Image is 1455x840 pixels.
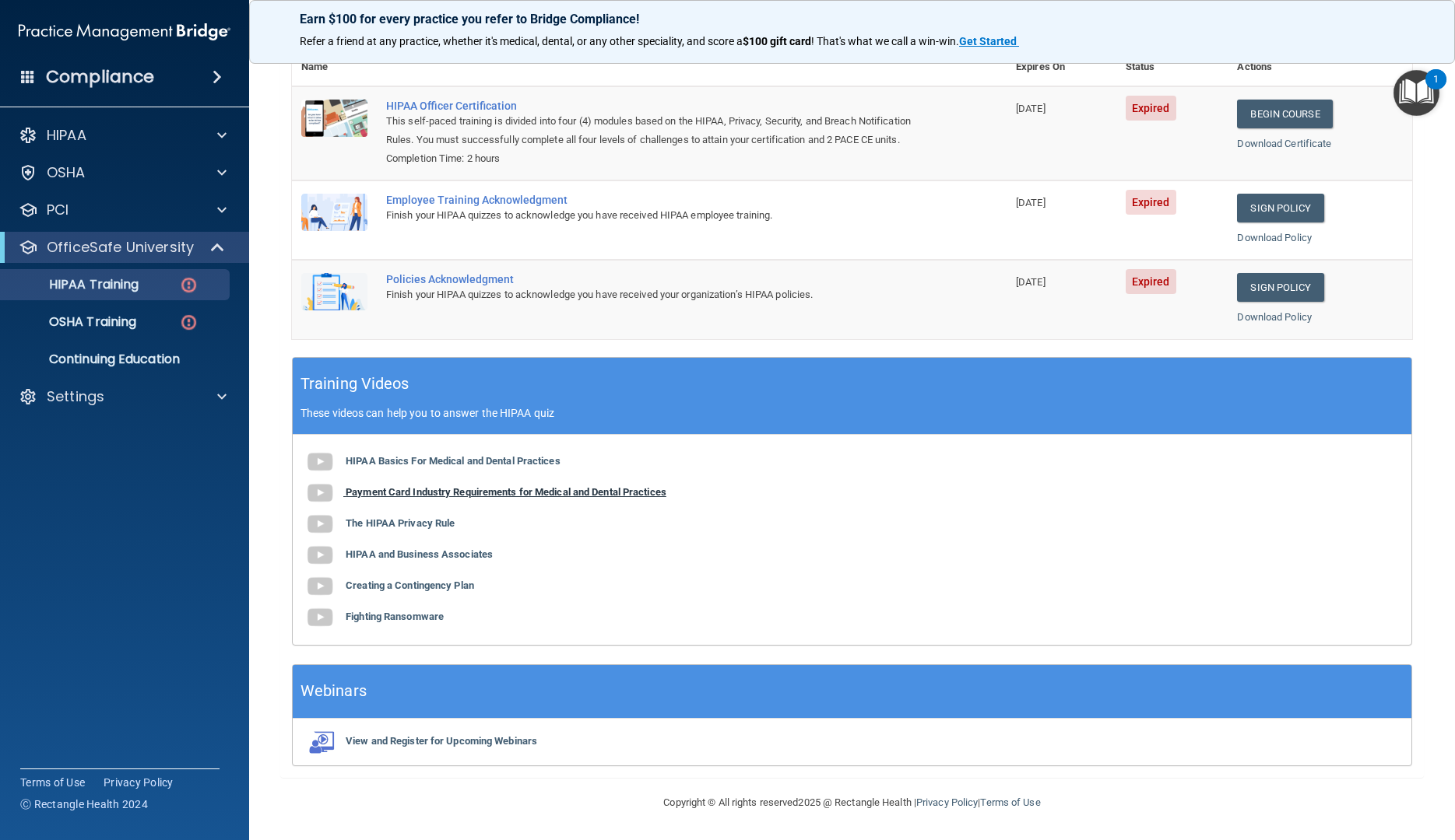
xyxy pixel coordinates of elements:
a: Terms of Use [980,796,1040,808]
a: Get Started [959,35,1019,47]
th: Actions [1228,48,1412,86]
div: Copyright © All rights reserved 2025 @ Rectangle Health | | [568,778,1137,828]
a: HIPAA [19,126,227,145]
p: OfficeSafe University [47,238,194,257]
p: OSHA Training [10,314,136,330]
img: gray_youtube_icon.38fcd6cc.png [304,509,336,540]
a: Sign Policy [1237,194,1323,222]
span: Expired [1126,96,1176,121]
p: HIPAA [47,126,86,145]
div: Completion Time: 2 hours [386,149,929,168]
b: View and Register for Upcoming Webinars [346,735,537,747]
h5: Training Videos [300,370,409,397]
strong: Get Started [959,35,1017,47]
div: 1 [1433,79,1439,100]
span: Expired [1126,269,1176,294]
h5: Webinars [300,677,367,705]
img: gray_youtube_icon.38fcd6cc.png [304,602,336,633]
b: The HIPAA Privacy Rule [346,517,455,529]
img: gray_youtube_icon.38fcd6cc.png [304,540,336,571]
a: Download Policy [1237,232,1312,243]
a: Settings [19,387,227,406]
div: Finish your HIPAA quizzes to acknowledge you have received your organization’s HIPAA policies. [386,285,929,304]
span: Refer a friend at any practice, whether it's medical, dental, or any other speciality, and score a [300,35,743,47]
b: HIPAA and Business Associates [346,548,493,560]
a: Download Policy [1237,311,1312,323]
img: gray_youtube_icon.38fcd6cc.png [304,478,336,509]
img: gray_youtube_icon.38fcd6cc.png [304,571,336,602]
th: Name [292,48,377,86]
div: Finish your HIPAA quizzes to acknowledge you have received HIPAA employee training. [386,206,929,225]
a: PCI [19,201,227,219]
a: Privacy Policy [916,796,978,808]
a: Privacy Policy [104,775,174,790]
b: HIPAA Basics For Medical and Dental Practices [346,455,561,467]
span: [DATE] [1016,103,1046,114]
strong: $100 gift card [743,35,811,47]
a: Begin Course [1237,100,1332,128]
img: webinarIcon.c7ebbf15.png [304,730,336,754]
p: HIPAA Training [10,277,139,292]
span: ! That's what we call a win-win. [811,35,959,47]
p: Continuing Education [10,352,223,367]
span: [DATE] [1016,276,1046,288]
a: OfficeSafe University [19,238,226,257]
p: Earn $100 for every practice you refer to Bridge Compliance! [300,12,1404,26]
p: These videos can help you to answer the HIPAA quiz [300,407,1404,419]
th: Status [1116,48,1228,86]
span: Ⓒ Rectangle Health 2024 [20,796,148,812]
img: danger-circle.6113f641.png [179,313,199,332]
span: [DATE] [1016,197,1046,208]
a: Sign Policy [1237,273,1323,302]
p: PCI [47,201,69,219]
b: Payment Card Industry Requirements for Medical and Dental Practices [346,486,666,498]
span: Expired [1126,190,1176,215]
h4: Compliance [46,66,154,88]
b: Fighting Ransomware [346,611,444,622]
a: Terms of Use [20,775,85,790]
img: PMB logo [19,16,230,47]
img: danger-circle.6113f641.png [179,275,199,295]
a: Download Certificate [1237,138,1331,149]
p: OSHA [47,163,86,182]
a: HIPAA Officer Certification [386,100,929,112]
img: gray_youtube_icon.38fcd6cc.png [304,446,336,478]
button: Open Resource Center, 1 new notification [1393,70,1439,116]
div: This self-paced training is divided into four (4) modules based on the HIPAA, Privacy, Security, ... [386,112,929,149]
p: Settings [47,387,104,406]
a: OSHA [19,163,227,182]
div: Employee Training Acknowledgment [386,194,929,206]
th: Expires On [1007,48,1116,86]
b: Creating a Contingency Plan [346,579,474,591]
div: Policies Acknowledgment [386,273,929,285]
